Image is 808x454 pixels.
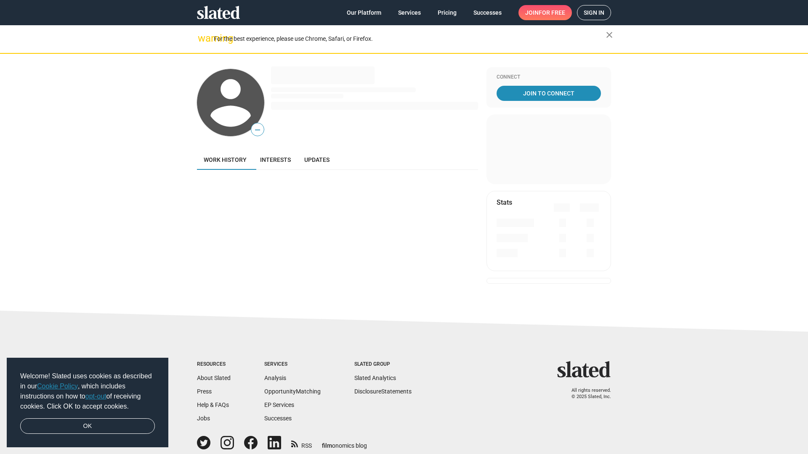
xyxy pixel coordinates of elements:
[577,5,611,20] a: Sign in
[322,442,332,449] span: film
[197,150,253,170] a: Work history
[354,388,412,395] a: DisclosureStatements
[497,74,601,81] div: Connect
[539,5,565,20] span: for free
[467,5,508,20] a: Successes
[260,156,291,163] span: Interests
[204,156,247,163] span: Work history
[264,375,286,381] a: Analysis
[304,156,330,163] span: Updates
[604,30,614,40] mat-icon: close
[398,5,421,20] span: Services
[7,358,168,448] div: cookieconsent
[291,437,312,450] a: RSS
[197,361,231,368] div: Resources
[525,5,565,20] span: Join
[497,198,512,207] mat-card-title: Stats
[251,124,264,135] span: —
[264,401,294,408] a: EP Services
[198,33,208,43] mat-icon: warning
[264,415,292,422] a: Successes
[354,361,412,368] div: Slated Group
[391,5,428,20] a: Services
[473,5,502,20] span: Successes
[197,388,212,395] a: Press
[438,5,457,20] span: Pricing
[37,383,78,390] a: Cookie Policy
[497,86,601,101] a: Join To Connect
[354,375,396,381] a: Slated Analytics
[584,5,604,20] span: Sign in
[197,415,210,422] a: Jobs
[322,435,367,450] a: filmonomics blog
[264,388,321,395] a: OpportunityMatching
[264,361,321,368] div: Services
[431,5,463,20] a: Pricing
[518,5,572,20] a: Joinfor free
[214,33,606,45] div: For the best experience, please use Chrome, Safari, or Firefox.
[85,393,106,400] a: opt-out
[498,86,599,101] span: Join To Connect
[563,388,611,400] p: All rights reserved. © 2025 Slated, Inc.
[197,401,229,408] a: Help & FAQs
[197,375,231,381] a: About Slated
[347,5,381,20] span: Our Platform
[20,418,155,434] a: dismiss cookie message
[20,371,155,412] span: Welcome! Slated uses cookies as described in our , which includes instructions on how to of recei...
[298,150,336,170] a: Updates
[253,150,298,170] a: Interests
[340,5,388,20] a: Our Platform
